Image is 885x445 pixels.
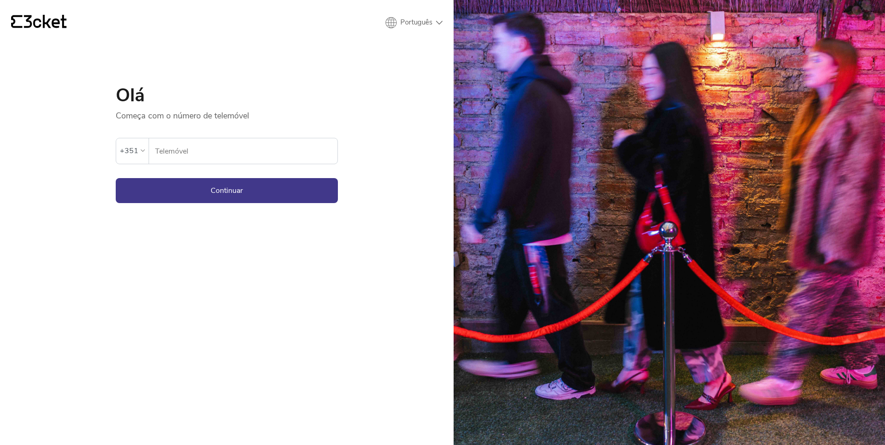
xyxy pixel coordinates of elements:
[116,86,338,105] h1: Olá
[155,138,337,164] input: Telemóvel
[116,105,338,121] p: Começa com o número de telemóvel
[116,178,338,203] button: Continuar
[120,144,138,158] div: +351
[149,138,337,164] label: Telemóvel
[11,15,67,31] a: {' '}
[11,15,22,28] g: {' '}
